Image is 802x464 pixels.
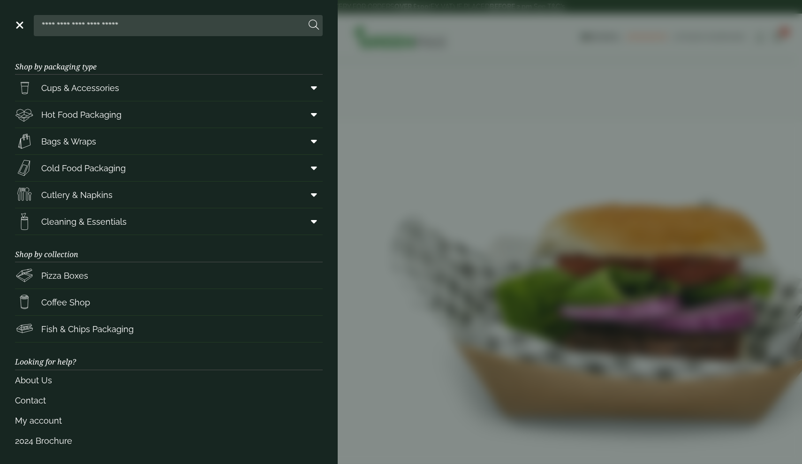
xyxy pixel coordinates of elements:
img: Cutlery.svg [15,185,34,204]
a: Cleaning & Essentials [15,208,323,235]
img: Deli_box.svg [15,105,34,124]
span: Coffee Shop [41,296,90,309]
a: Cutlery & Napkins [15,182,323,208]
a: Cups & Accessories [15,75,323,101]
a: Coffee Shop [15,289,323,315]
h3: Shop by collection [15,235,323,262]
h3: Looking for help? [15,342,323,370]
span: Fish & Chips Packaging [41,323,134,335]
a: Pizza Boxes [15,262,323,289]
span: Hot Food Packaging [41,108,121,121]
img: HotDrink_paperCup.svg [15,293,34,312]
span: Cold Food Packaging [41,162,126,175]
img: Sandwich_box.svg [15,159,34,177]
a: Hot Food Packaging [15,101,323,128]
a: Contact [15,390,323,411]
img: Pizza_boxes.svg [15,266,34,285]
a: About Us [15,370,323,390]
span: Bags & Wraps [41,135,96,148]
img: FishNchip_box.svg [15,319,34,338]
a: My account [15,411,323,431]
a: Fish & Chips Packaging [15,316,323,342]
img: PintNhalf_cup.svg [15,78,34,97]
a: Bags & Wraps [15,128,323,154]
img: open-wipe.svg [15,212,34,231]
a: 2024 Brochure [15,431,323,451]
span: Cups & Accessories [41,82,119,94]
img: Paper_carriers.svg [15,132,34,151]
h3: Shop by packaging type [15,47,323,75]
span: Cutlery & Napkins [41,189,113,201]
a: Cold Food Packaging [15,155,323,181]
span: Cleaning & Essentials [41,215,127,228]
span: Pizza Boxes [41,269,88,282]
